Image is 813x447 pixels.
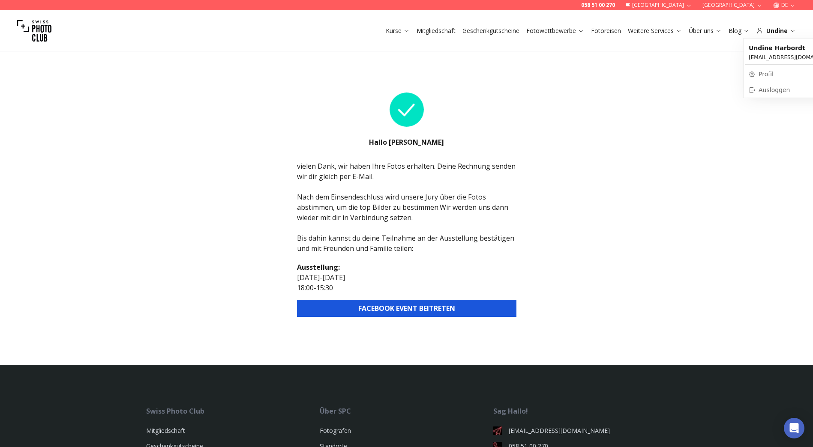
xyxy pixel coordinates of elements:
button: Geschenkgutscheine [459,25,523,37]
a: Mitgliedschaft [417,27,456,35]
div: vielen Dank, wir haben Ihre Fotos erhalten. Deine Rechnung senden wir dir gleich per E-Mail. Nach... [297,161,516,253]
h2: Ausstellung : [297,262,516,272]
div: Sag Hallo! [493,406,667,416]
button: Über uns [685,25,725,37]
button: Kurse [382,25,413,37]
a: Blog [729,27,750,35]
p: 18:00 - 15:30 [297,283,516,293]
button: FACEBOOK EVENT BEITRETEN [297,300,516,317]
a: Fotoreisen [591,27,621,35]
button: Mitgliedschaft [413,25,459,37]
a: Fotografen [320,426,351,435]
button: Weitere Services [624,25,685,37]
b: Hallo [369,137,389,147]
div: Swiss Photo Club [146,406,320,416]
a: Fotowettbewerbe [526,27,584,35]
button: Fotowettbewerbe [523,25,588,37]
div: Open Intercom Messenger [784,418,804,438]
p: [DATE] - [DATE] [297,272,516,283]
div: Über SPC [320,406,493,416]
a: Geschenkgutscheine [462,27,519,35]
a: Kurse [386,27,410,35]
button: Fotoreisen [588,25,624,37]
a: 058 51 00 270 [581,2,615,9]
a: Mitgliedschaft [146,426,185,435]
img: Swiss photo club [17,14,51,48]
a: [EMAIL_ADDRESS][DOMAIN_NAME] [493,426,667,435]
a: Über uns [689,27,722,35]
div: Undine [756,27,796,35]
b: [PERSON_NAME] [389,137,444,147]
button: Blog [725,25,753,37]
a: Weitere Services [628,27,682,35]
